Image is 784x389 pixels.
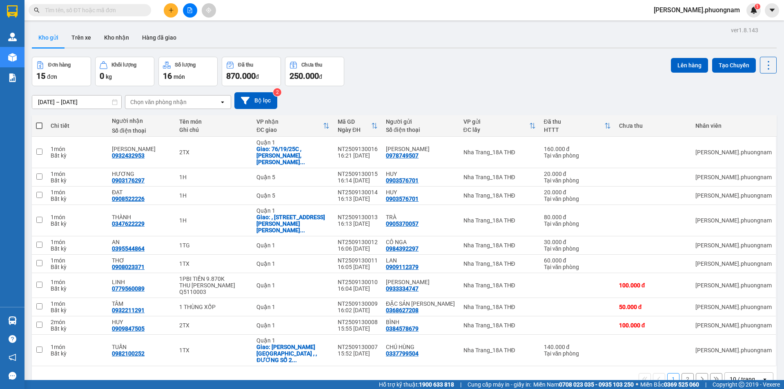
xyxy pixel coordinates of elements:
button: Lên hàng [671,58,708,73]
span: notification [9,353,16,361]
div: Số lượng [175,62,196,68]
div: Quận 5 [256,174,330,180]
div: Quận 1 [256,282,330,289]
div: ĐẠT [112,189,171,196]
div: NT2509130008 [338,319,378,325]
span: ⚪️ [636,383,638,386]
div: Nha Trang_18A THĐ [463,242,536,249]
th: Toggle SortBy [459,115,540,137]
div: thao.phuongnam [695,242,772,249]
th: Toggle SortBy [252,115,334,137]
div: 140.000 đ [544,344,611,350]
span: message [9,372,16,380]
button: Bộ lọc [234,92,277,109]
sup: 2 [273,88,281,96]
div: 2 món [51,319,104,325]
div: Mã GD [338,118,371,125]
div: Quận 1 [256,337,330,344]
div: NT2509130016 [338,146,378,152]
img: warehouse-icon [8,53,17,62]
div: BÌNH [386,319,455,325]
div: 1TG [179,242,249,249]
div: ĐC giao [256,127,323,133]
div: 1PBI TIỀN 9.870K [179,276,249,282]
div: Đơn hàng [48,62,71,68]
div: Nha Trang_18A THĐ [463,282,536,289]
span: copyright [739,382,744,387]
div: Quận 1 [256,139,330,146]
div: Đã thu [544,118,604,125]
button: Số lượng16món [158,57,218,86]
img: solution-icon [8,73,17,82]
span: ... [292,357,297,363]
div: 30.000 đ [544,239,611,245]
div: 0903576701 [386,196,419,202]
span: Miền Nam [533,380,634,389]
div: Quận 5 [256,192,330,199]
sup: 1 [755,4,760,9]
div: 0347622229 [112,220,145,227]
div: TÂM [112,300,171,307]
button: Tạo Chuyến [712,58,756,73]
div: Tại văn phòng [544,350,611,357]
div: Tại văn phòng [544,152,611,159]
div: 0903576701 [386,177,419,184]
div: Nha Trang_18A THĐ [463,192,536,199]
div: Bất kỳ [51,264,104,270]
div: Nha Trang_18A THĐ [463,174,536,180]
div: HUY [386,171,455,177]
div: Giao: 76/19/25C ,ĐƯỜNG NGUYÊN HỒNG, PHƯỜNG 11, QUẬN BÌNH THẠNH (GTN 80) [256,146,330,165]
span: plus [168,7,174,13]
div: Quận 1 [256,322,330,329]
button: Kho nhận [98,28,136,47]
div: HUY [386,189,455,196]
button: Đơn hàng15đơn [32,57,91,86]
div: TUẤN [112,344,171,350]
div: Nha Trang_18A THĐ [463,304,536,310]
div: NT2509130013 [338,214,378,220]
div: Chọn văn phòng nhận [130,98,187,106]
div: Khối lượng [111,62,136,68]
div: VP gửi [463,118,529,125]
div: THƠ [112,257,171,264]
div: Ghi chú [179,127,249,133]
strong: 0708 023 035 - 0935 103 250 [559,381,634,388]
div: Bất kỳ [51,196,104,202]
div: Tại văn phòng [544,245,611,252]
div: thao.phuongnam [695,260,772,267]
div: Ngày ĐH [338,127,371,133]
div: 15:55 [DATE] [338,325,378,332]
span: đ [319,73,322,80]
div: Bất kỳ [51,245,104,252]
div: 60.000 đ [544,257,611,264]
div: NT2509130014 [338,189,378,196]
div: TRÀ [386,214,455,220]
div: 2TX [179,322,249,329]
div: 50.000 đ [619,304,687,310]
div: Người nhận [112,118,171,124]
span: ... [300,227,305,233]
button: 1 [667,373,679,385]
span: [PERSON_NAME].phuongnam [647,5,746,15]
div: NT2509130007 [338,344,378,350]
div: ver 1.8.143 [731,26,758,35]
div: NT2509130011 [338,257,378,264]
div: thao.phuongnam [695,322,772,329]
div: 1H [179,192,249,199]
div: CÔ NGA [386,239,455,245]
span: đ [256,73,259,80]
span: Cung cấp máy in - giấy in: [468,380,531,389]
div: THU HỘ BILL Q5110003 [179,282,249,295]
div: NT2509130009 [338,300,378,307]
div: Bất kỳ [51,285,104,292]
div: 0908023371 [112,264,145,270]
button: Trên xe [65,28,98,47]
button: Đã thu870.000đ [222,57,281,86]
span: question-circle [9,335,16,343]
th: Toggle SortBy [334,115,382,137]
button: Chưa thu250.000đ [285,57,344,86]
div: 16:14 [DATE] [338,177,378,184]
div: Nha Trang_18A THĐ [463,217,536,224]
div: 16:04 [DATE] [338,285,378,292]
div: HUY [112,319,171,325]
